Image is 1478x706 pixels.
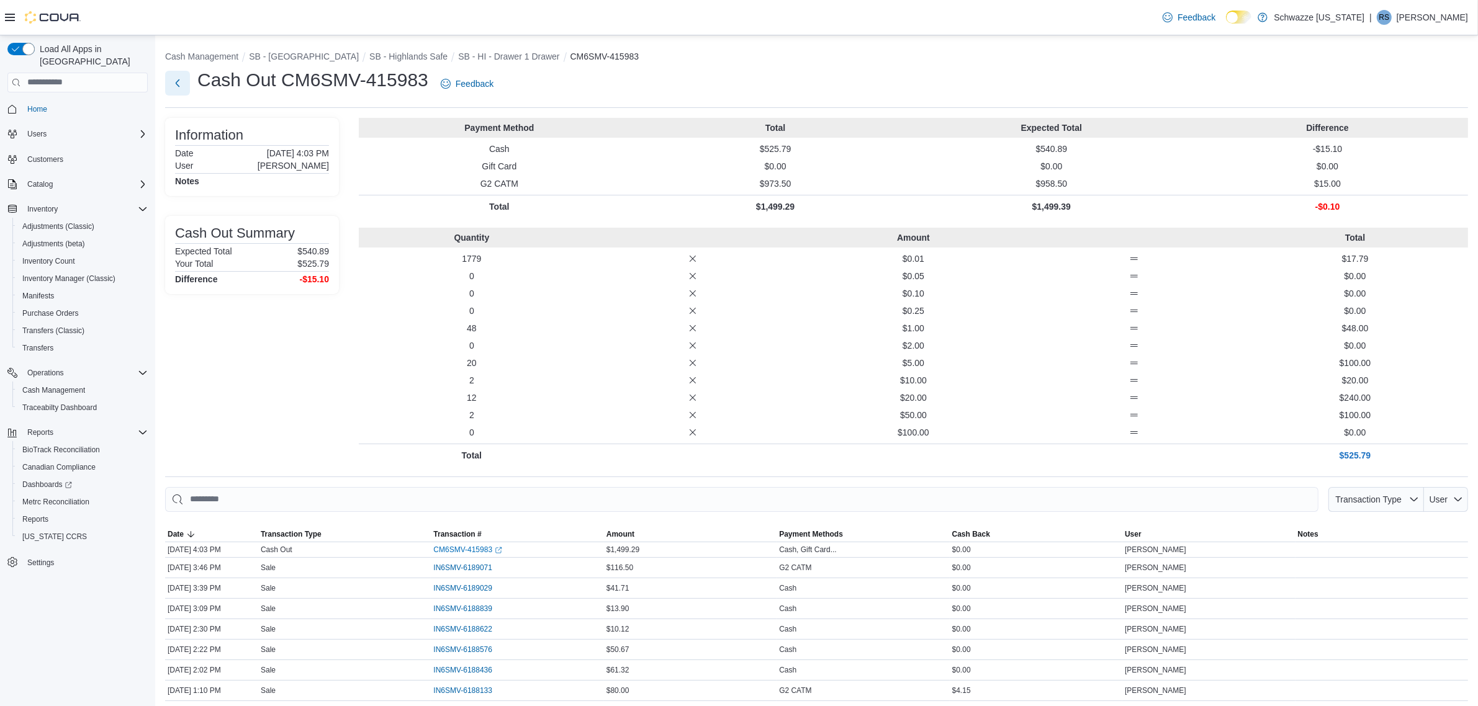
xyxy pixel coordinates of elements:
[458,51,559,61] button: SB - HI - Drawer 1 Drawer
[779,624,796,634] div: Cash
[17,288,59,303] a: Manifests
[300,274,329,284] h4: -$15.10
[22,127,148,141] span: Users
[165,542,258,557] div: [DATE] 4:03 PM
[1247,252,1463,265] p: $17.79
[7,95,148,604] nav: Complex example
[433,683,505,698] button: IN6SMV-6188133
[952,529,990,539] span: Cash Back
[261,604,276,614] p: Sale
[952,563,971,573] span: $0.00
[1125,686,1186,695] span: [PERSON_NAME]
[22,239,85,249] span: Adjustments (beta)
[27,204,58,214] span: Inventory
[2,125,153,143] button: Users
[261,645,276,655] p: Sale
[1125,583,1186,593] span: [PERSON_NAME]
[1125,624,1186,634] span: [PERSON_NAME]
[2,364,153,382] button: Operations
[456,78,493,90] span: Feedback
[1397,10,1468,25] p: [PERSON_NAME]
[364,270,580,282] p: 0
[12,458,153,476] button: Canadian Compliance
[17,323,89,338] a: Transfers (Classic)
[1247,287,1463,300] p: $0.00
[12,339,153,357] button: Transfers
[17,383,148,398] span: Cash Management
[364,409,580,421] p: 2
[22,221,94,231] span: Adjustments (Classic)
[952,583,971,593] span: $0.00
[12,287,153,305] button: Manifests
[1247,374,1463,387] p: $20.00
[22,532,87,542] span: [US_STATE] CCRS
[17,512,53,527] a: Reports
[604,527,777,542] button: Amount
[17,494,94,509] a: Metrc Reconciliation
[433,583,492,593] span: IN6SMV-6189029
[17,400,148,415] span: Traceabilty Dashboard
[1125,665,1186,675] span: [PERSON_NAME]
[606,665,629,675] span: $61.32
[606,624,629,634] span: $10.12
[1247,391,1463,404] p: $240.00
[27,179,53,189] span: Catalog
[916,143,1187,155] p: $540.89
[433,601,505,616] button: IN6SMV-6188839
[165,527,258,542] button: Date
[433,645,492,655] span: IN6SMV-6188576
[1247,305,1463,317] p: $0.00
[1226,11,1252,24] input: Dark Mode
[175,274,217,284] h4: Difference
[175,226,295,241] h3: Cash Out Summary
[17,341,148,355] span: Transfers
[27,427,53,437] span: Reports
[261,545,292,555] p: Cash Out
[1335,494,1402,504] span: Transaction Type
[1274,10,1364,25] p: Schwazze [US_STATE]
[22,425,148,440] span: Reports
[495,547,502,554] svg: External link
[806,252,1022,265] p: $0.01
[364,160,635,172] p: Gift Card
[433,560,505,575] button: IN6SMV-6189071
[17,512,148,527] span: Reports
[17,288,148,303] span: Manifests
[433,663,505,677] button: IN6SMV-6188436
[17,383,90,398] a: Cash Management
[175,246,232,256] h6: Expected Total
[806,287,1022,300] p: $0.10
[22,308,79,318] span: Purchase Orders
[1192,177,1463,190] p: $15.00
[35,43,148,68] span: Load All Apps in [GEOGRAPHIC_DATA]
[258,527,431,542] button: Transaction Type
[916,200,1187,213] p: $1,499.39
[165,601,258,616] div: [DATE] 3:09 PM
[779,583,796,593] div: Cash
[2,424,153,441] button: Reports
[17,271,148,286] span: Inventory Manager (Classic)
[606,563,633,573] span: $116.50
[916,177,1187,190] p: $958.50
[606,545,639,555] span: $1,499.29
[364,449,580,462] p: Total
[570,51,639,61] button: CM6SMV-415983
[431,527,603,542] button: Transaction #
[17,529,148,544] span: Washington CCRS
[433,686,492,695] span: IN6SMV-6188133
[1247,270,1463,282] p: $0.00
[249,51,359,61] button: SB - [GEOGRAPHIC_DATA]
[1125,604,1186,614] span: [PERSON_NAME]
[1298,529,1318,539] span: Notes
[2,553,153,571] button: Settings
[165,71,190,96] button: Next
[1178,11,1215,24] span: Feedback
[22,497,89,507] span: Metrc Reconciliation
[197,68,428,92] h1: Cash Out CM6SMV-415983
[606,686,629,695] span: $80.00
[1247,339,1463,352] p: $0.00
[640,200,911,213] p: $1,499.29
[1247,409,1463,421] p: $100.00
[806,339,1022,352] p: $2.00
[297,259,329,269] p: $525.79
